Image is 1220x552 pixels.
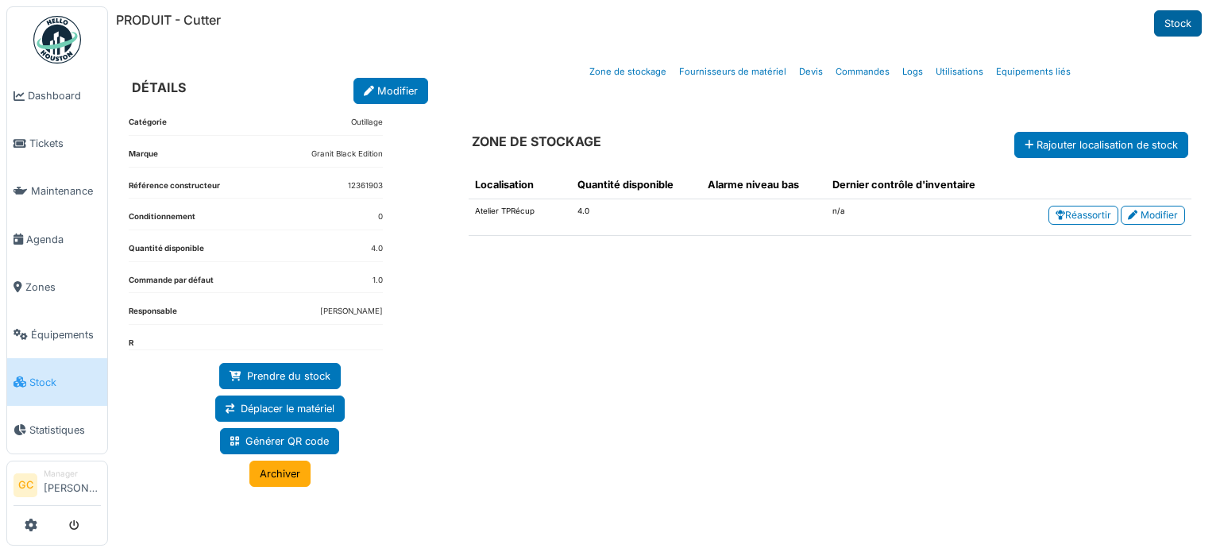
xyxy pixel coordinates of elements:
a: Utilisations [929,53,990,91]
div: Manager [44,468,101,480]
a: Équipements [7,311,107,358]
a: Modifier [1121,206,1185,225]
dt: R [129,338,133,349]
li: [PERSON_NAME] [44,468,101,502]
a: Stock [1154,10,1202,37]
dt: Conditionnement [129,211,195,230]
a: Archiver [249,461,311,487]
td: Atelier TPRécup [469,199,571,236]
span: Statistiques [29,423,101,438]
dd: 1.0 [373,275,383,287]
dt: Catégorie [129,117,167,135]
span: Tickets [29,136,101,151]
h6: ZONE DE STOCKAGE [472,134,601,149]
a: Agenda [7,215,107,263]
img: Badge_color-CXgf-gQk.svg [33,16,81,64]
dt: Commande par défaut [129,275,214,293]
a: Fournisseurs de matériel [673,53,793,91]
button: Rajouter localisation de stock [1014,132,1188,158]
dd: 4.0 [371,243,383,255]
span: Équipements [31,327,101,342]
a: Modifier [353,78,428,104]
dd: Outillage [351,117,383,129]
dd: [PERSON_NAME] [320,306,383,318]
a: Statistiques [7,406,107,454]
span: Zones [25,280,101,295]
dd: Granit Black Edition [311,149,383,160]
a: GC Manager[PERSON_NAME] [14,468,101,506]
span: Agenda [26,232,101,247]
th: Quantité disponible [571,171,701,199]
a: Réassortir [1048,206,1118,225]
h6: DÉTAILS [132,80,186,95]
a: Equipements liés [990,53,1077,91]
td: n/a [826,199,1013,236]
span: Dashboard [28,88,101,103]
span: Maintenance [31,183,101,199]
dt: Marque [129,149,158,167]
dt: Référence constructeur [129,180,220,199]
a: Stock [7,358,107,406]
a: Prendre du stock [219,363,341,389]
a: Devis [793,53,829,91]
a: Dashboard [7,72,107,120]
a: Commandes [829,53,896,91]
dt: Quantité disponible [129,243,204,261]
th: Alarme niveau bas [701,171,826,199]
li: GC [14,473,37,497]
a: Générer QR code [220,428,339,454]
span: Stock [29,375,101,390]
dt: Responsable [129,306,177,324]
dd: 12361903 [348,180,383,192]
a: Zones [7,263,107,311]
td: 4.0 [571,199,701,236]
th: Dernier contrôle d'inventaire [826,171,1013,199]
a: Tickets [7,120,107,168]
a: Logs [896,53,929,91]
a: Zone de stockage [583,53,673,91]
a: Déplacer le matériel [215,396,345,422]
h6: PRODUIT - Cutter [116,13,221,28]
a: Maintenance [7,168,107,215]
dd: 0 [378,211,383,223]
th: Localisation [469,171,571,199]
